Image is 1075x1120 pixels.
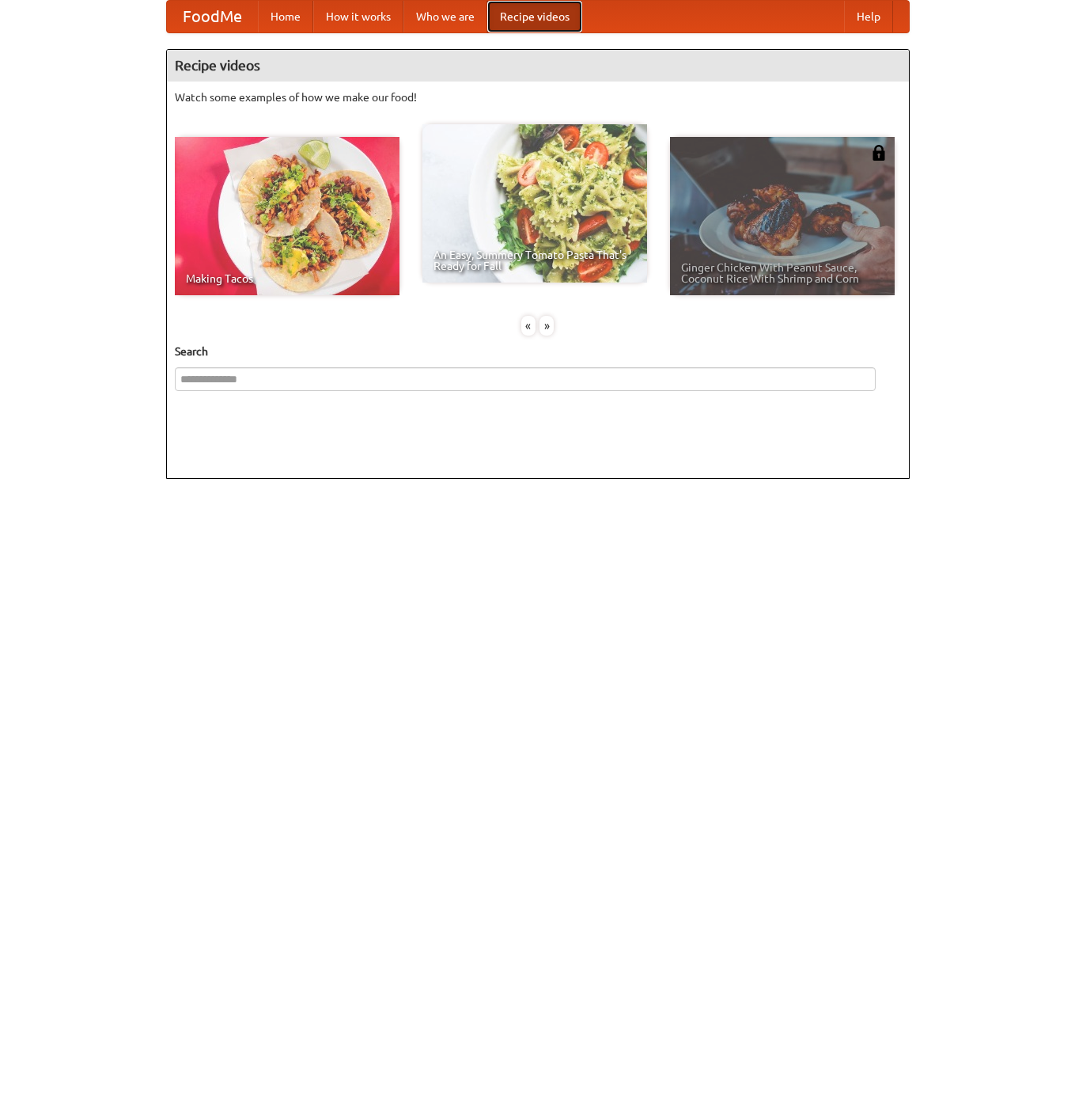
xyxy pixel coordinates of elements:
img: 483408.png [871,145,887,161]
a: Recipe videos [487,1,582,32]
a: An Easy, Summery Tomato Pasta That's Ready for Fall [422,124,647,283]
p: Watch some examples of how we make our food! [175,89,901,105]
a: Making Tacos [175,137,399,295]
a: Home [258,1,313,32]
span: An Easy, Summery Tomato Pasta That's Ready for Fall [433,249,636,271]
div: » [539,316,554,336]
h4: Recipe videos [167,50,909,82]
span: Making Tacos [186,273,388,284]
a: How it works [313,1,403,32]
a: Who we are [403,1,487,32]
div: « [521,316,536,336]
a: FoodMe [167,1,258,32]
a: Help [844,1,893,32]
h5: Search [175,344,901,359]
